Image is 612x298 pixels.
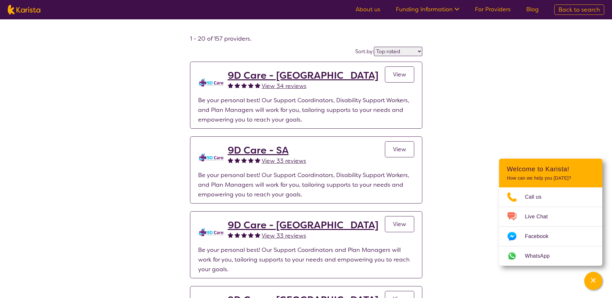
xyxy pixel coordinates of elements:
[499,246,602,266] a: Web link opens in a new tab.
[385,66,414,83] a: View
[393,220,406,228] span: View
[228,157,233,163] img: fullstar
[475,5,511,13] a: For Providers
[198,170,414,199] p: Be your personal best! Our Support Coordinators, Disability Support Workers, and Plan Managers wi...
[241,83,247,88] img: fullstar
[255,157,260,163] img: fullstar
[241,232,247,238] img: fullstar
[262,232,306,240] span: View 33 reviews
[356,5,380,13] a: About us
[499,187,602,266] ul: Choose channel
[507,165,595,173] h2: Welcome to Karista!
[248,157,254,163] img: fullstar
[228,144,306,156] a: 9D Care - SA
[198,70,224,95] img: zklkmrpc7cqrnhnbeqm0.png
[235,232,240,238] img: fullstar
[396,5,459,13] a: Funding Information
[385,216,414,232] a: View
[228,70,378,81] a: 9D Care - [GEOGRAPHIC_DATA]
[385,141,414,157] a: View
[262,81,306,91] a: View 34 reviews
[525,212,556,222] span: Live Chat
[190,35,422,43] h4: 1 - 20 of 157 providers .
[248,83,254,88] img: fullstar
[262,156,306,166] a: View 33 reviews
[235,157,240,163] img: fullstar
[262,157,306,165] span: View 33 reviews
[198,144,224,170] img: tm0unixx98hwpl6ajs3b.png
[554,5,604,15] a: Back to search
[526,5,539,13] a: Blog
[584,272,602,290] button: Channel Menu
[355,48,374,55] label: Sort by:
[8,5,40,15] img: Karista logo
[255,83,260,88] img: fullstar
[393,71,406,78] span: View
[507,175,595,181] p: How can we help you [DATE]?
[525,232,556,241] span: Facebook
[499,159,602,266] div: Channel Menu
[228,232,233,238] img: fullstar
[255,232,260,238] img: fullstar
[248,232,254,238] img: fullstar
[262,82,306,90] span: View 34 reviews
[525,251,557,261] span: WhatsApp
[241,157,247,163] img: fullstar
[558,6,600,14] span: Back to search
[393,145,406,153] span: View
[198,219,224,245] img: udoxtvw1zwmha9q2qzsy.png
[228,83,233,88] img: fullstar
[262,231,306,241] a: View 33 reviews
[228,219,378,231] a: 9D Care - [GEOGRAPHIC_DATA]
[198,245,414,274] p: Be your personal best! Our Support Coordinators and Plan Managers will work for you, tailoring su...
[235,83,240,88] img: fullstar
[525,192,549,202] span: Call us
[198,95,414,124] p: Be your personal best! Our Support Coordinators, Disability Support Workers, and Plan Managers wi...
